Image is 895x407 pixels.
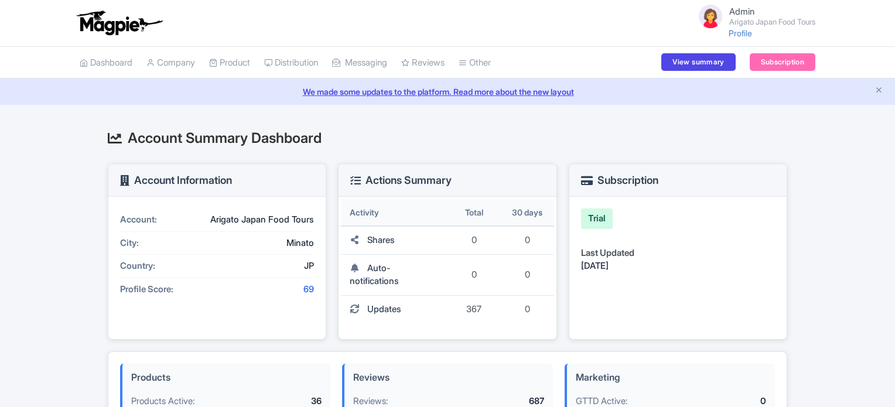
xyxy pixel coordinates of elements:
a: Reviews [401,47,445,79]
button: Close announcement [874,84,883,98]
h4: Marketing [576,372,766,383]
th: Total [448,199,501,227]
div: Arigato Japan Food Tours [208,213,314,227]
span: 0 [525,303,530,314]
a: Messaging [332,47,387,79]
th: 30 days [501,199,554,227]
a: Company [146,47,195,79]
div: 69 [208,283,314,296]
span: Shares [367,234,395,245]
div: Profile Score: [120,283,208,296]
div: Minato [208,237,314,250]
a: Distribution [264,47,318,79]
div: Last Updated [581,247,775,260]
div: JP [208,259,314,273]
div: Country: [120,259,208,273]
div: Account: [120,213,208,227]
img: logo-ab69f6fb50320c5b225c76a69d11143b.png [74,10,165,36]
a: View summary [661,53,735,71]
span: Auto-notifications [350,262,399,287]
span: 0 [525,234,530,245]
h4: Products [131,372,322,383]
h3: Subscription [581,175,658,186]
td: 0 [448,227,501,255]
a: We made some updates to the platform. Read more about the new layout [7,85,888,98]
th: Activity [341,199,448,227]
img: avatar_key_member-9c1dde93af8b07d7383eb8b5fb890c87.png [696,2,725,30]
td: 0 [448,255,501,296]
a: Subscription [750,53,815,71]
span: Updates [367,303,401,314]
div: Trial [581,208,613,229]
span: Admin [729,6,754,17]
h3: Actions Summary [350,175,452,186]
span: 0 [525,269,530,280]
a: Admin Arigato Japan Food Tours [689,2,815,30]
td: 367 [448,296,501,323]
h3: Account Information [120,175,232,186]
a: Product [209,47,250,79]
div: City: [120,237,208,250]
h2: Account Summary Dashboard [108,131,787,146]
h4: Reviews [353,372,544,383]
div: [DATE] [581,259,775,273]
a: Dashboard [80,47,132,79]
a: Other [459,47,491,79]
a: Profile [729,28,752,38]
small: Arigato Japan Food Tours [729,18,815,26]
